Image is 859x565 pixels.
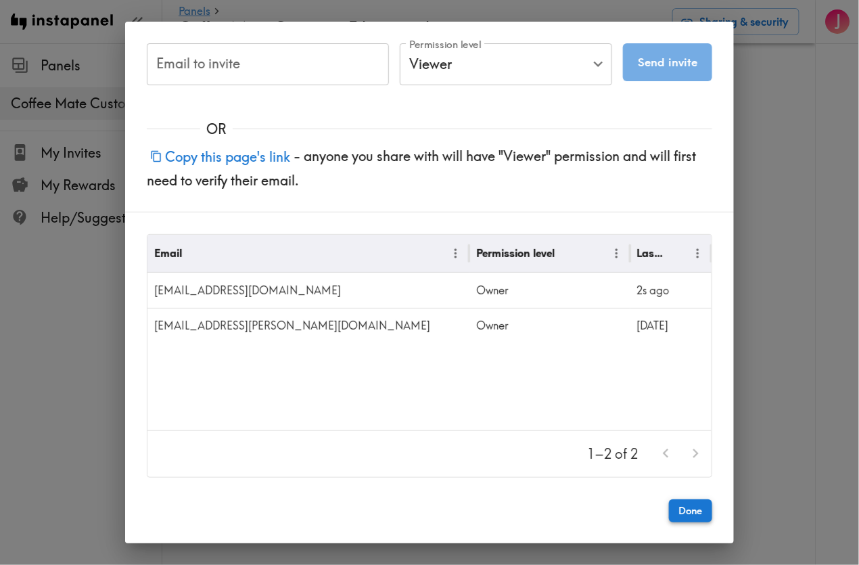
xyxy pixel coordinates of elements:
span: OR [200,120,233,139]
button: Menu [606,243,627,264]
button: Menu [445,243,466,264]
div: max.roder@publicisna.com [147,308,469,343]
button: Sort [667,243,688,264]
label: Permission level [409,37,482,52]
span: 2s ago [637,284,670,297]
div: Last Viewed [637,246,666,260]
span: [DATE] [637,319,669,332]
button: Sort [183,243,204,264]
p: 1–2 of 2 [587,445,638,464]
div: Viewer [400,43,612,85]
div: Owner [469,308,630,343]
div: Owner [469,273,630,308]
div: Email [154,246,182,260]
button: Menu [687,243,708,264]
div: julianna.simon@publicisna.com [147,273,469,308]
button: Sort [556,243,577,264]
button: Done [669,499,712,522]
button: Send invite [623,43,712,81]
button: Copy this page's link [147,142,294,171]
div: - anyone you share with will have "Viewer" permission and will first need to verify their email. [125,139,734,212]
div: Permission level [476,246,555,260]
